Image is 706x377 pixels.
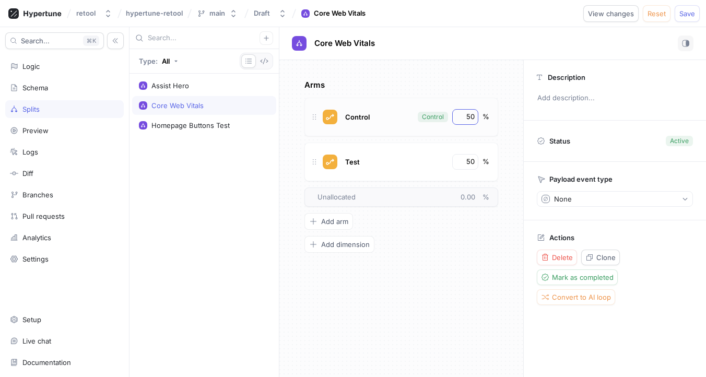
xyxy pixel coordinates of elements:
button: Clone [581,250,620,265]
button: Add arm [304,213,353,230]
input: Search... [148,33,260,43]
button: Type: All [135,53,182,69]
span: Reset [648,10,666,17]
div: main [209,9,225,18]
p: Add description... [533,89,697,107]
span: Delete [552,254,573,261]
div: % [483,112,489,122]
span: Convert to AI loop [552,294,611,300]
p: Payload event type [549,175,613,183]
div: Core Web Vitals [314,8,366,19]
p: Actions [549,233,574,242]
button: retool [72,5,116,22]
div: Analytics [22,233,51,242]
div: Control [422,112,444,122]
span: Clone [596,254,616,261]
span: hypertune-retool [126,9,183,17]
div: Preview [22,126,49,135]
a: Documentation [5,354,124,371]
div: All [162,58,170,65]
div: Homepage Buttons Test [151,121,230,129]
div: Logs [22,148,38,156]
div: Pull requests [22,212,65,220]
div: % [483,157,489,167]
span: Core Web Vitals [314,39,375,48]
div: Diff [22,169,33,178]
span: Add arm [321,218,348,225]
span: % [483,193,489,201]
span: Mark as completed [552,274,614,280]
div: Core Web Vitals [151,101,204,110]
p: Arms [304,79,498,91]
div: Active [670,136,689,146]
button: Draft [250,5,291,22]
div: Splits [22,105,40,113]
button: Mark as completed [537,269,618,285]
span: Search... [21,38,50,44]
span: Save [679,10,695,17]
p: Status [549,134,570,148]
p: Type: [139,58,158,65]
span: Test [345,158,360,166]
div: Documentation [22,358,71,367]
p: Description [548,73,585,81]
button: Save [675,5,700,22]
div: None [554,195,572,204]
div: K [83,36,99,46]
span: 0.00 [461,193,483,201]
button: View changes [583,5,639,22]
button: Delete [537,250,577,265]
button: None [537,191,693,207]
span: Control [345,113,370,121]
span: Add dimension [321,241,370,248]
button: Convert to AI loop [537,289,615,305]
button: Add dimension [304,236,374,253]
div: Settings [22,255,49,263]
div: Setup [22,315,41,324]
div: Assist Hero [151,81,189,90]
div: Draft [254,9,270,18]
div: retool [76,9,96,18]
div: Logic [22,62,40,70]
div: Branches [22,191,53,199]
div: Schema [22,84,48,92]
span: View changes [588,10,634,17]
button: Search...K [5,32,104,49]
button: Reset [643,5,670,22]
div: Live chat [22,337,51,345]
button: main [193,5,242,22]
span: Unallocated [317,192,356,203]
